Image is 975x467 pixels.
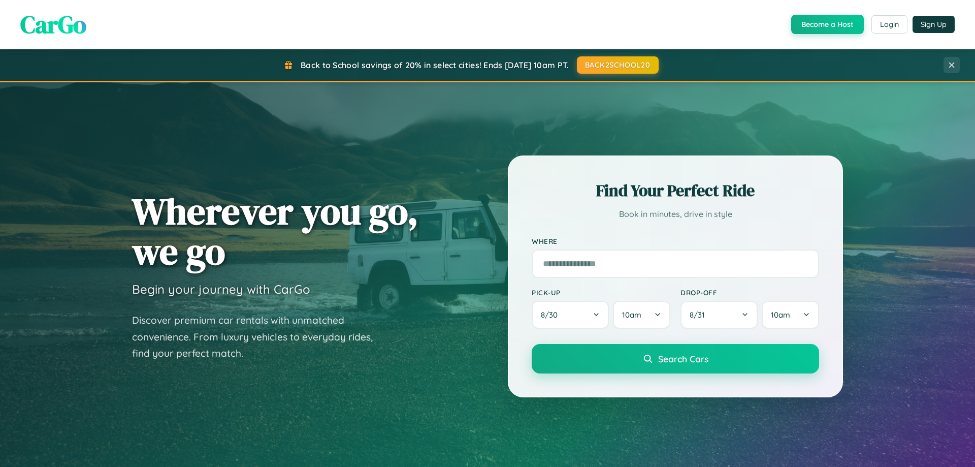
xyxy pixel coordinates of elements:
button: Login [871,15,907,34]
button: 10am [613,301,670,329]
p: Discover premium car rentals with unmatched convenience. From luxury vehicles to everyday rides, ... [132,312,386,362]
span: Search Cars [658,353,708,364]
h1: Wherever you go, we go [132,191,418,271]
label: Where [532,237,819,245]
button: 8/31 [680,301,758,329]
span: 10am [771,310,790,320]
h2: Find Your Perfect Ride [532,179,819,202]
button: BACK2SCHOOL20 [577,56,659,74]
span: 8 / 30 [541,310,563,320]
button: 8/30 [532,301,609,329]
p: Book in minutes, drive in style [532,207,819,222]
label: Pick-up [532,288,670,297]
span: Back to School savings of 20% in select cities! Ends [DATE] 10am PT. [301,60,569,70]
label: Drop-off [680,288,819,297]
span: 8 / 31 [690,310,710,320]
button: Sign Up [913,16,955,33]
button: 10am [762,301,819,329]
span: CarGo [20,8,86,41]
button: Search Cars [532,344,819,373]
button: Become a Host [791,15,864,34]
span: 10am [622,310,641,320]
h3: Begin your journey with CarGo [132,282,310,297]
